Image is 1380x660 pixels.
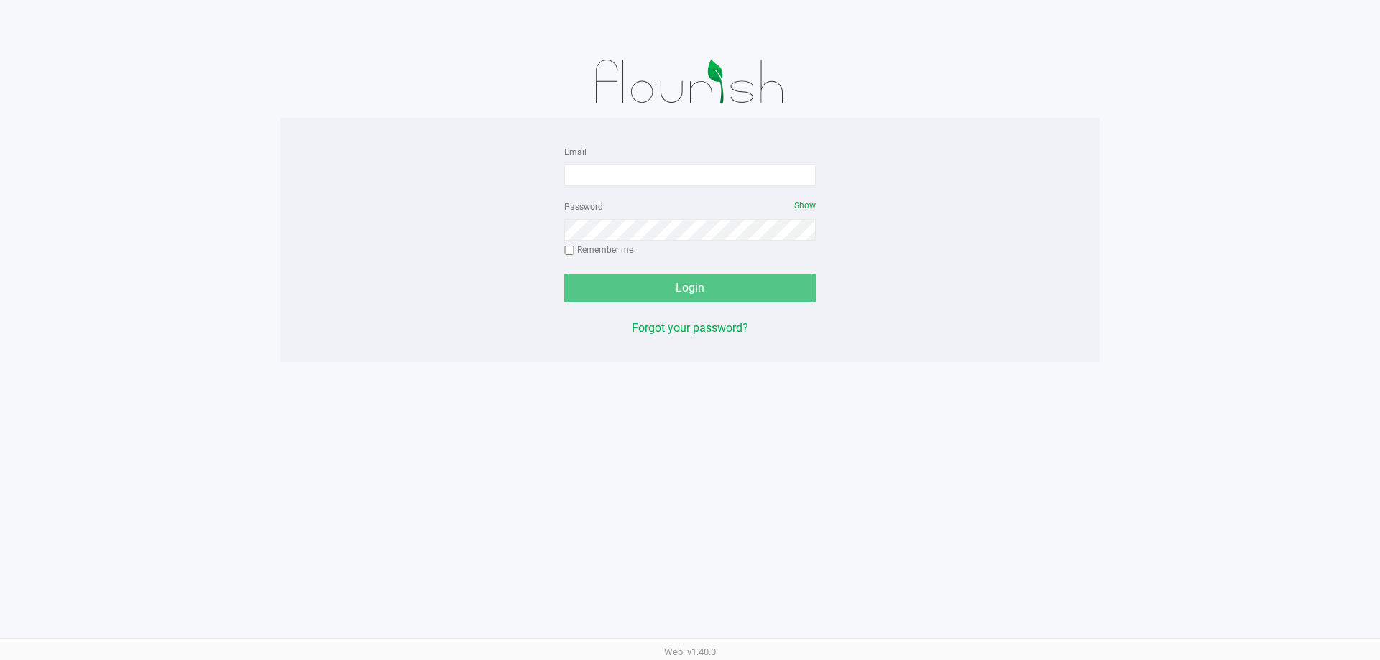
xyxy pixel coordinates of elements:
label: Remember me [564,243,633,256]
span: Web: v1.40.0 [664,646,716,657]
label: Password [564,200,603,213]
span: Show [794,200,816,210]
label: Email [564,146,586,159]
input: Remember me [564,246,574,256]
button: Forgot your password? [632,320,748,337]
